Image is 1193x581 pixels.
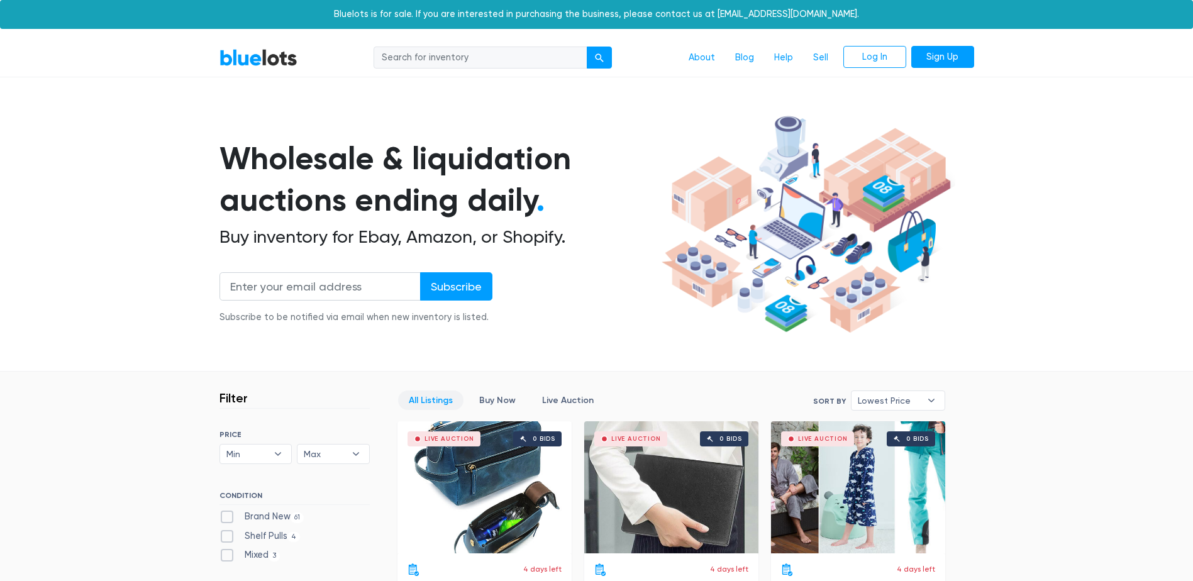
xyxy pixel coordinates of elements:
[397,421,572,553] a: Live Auction 0 bids
[219,48,297,67] a: BlueLots
[858,391,921,410] span: Lowest Price
[531,390,604,410] a: Live Auction
[906,436,929,442] div: 0 bids
[918,391,945,410] b: ▾
[584,421,758,553] a: Live Auction 0 bids
[219,548,280,562] label: Mixed
[304,445,345,463] span: Max
[523,563,562,575] p: 4 days left
[710,563,748,575] p: 4 days left
[719,436,742,442] div: 0 bids
[343,445,369,463] b: ▾
[219,390,248,406] h3: Filter
[533,436,555,442] div: 0 bids
[911,46,974,69] a: Sign Up
[798,436,848,442] div: Live Auction
[219,311,492,324] div: Subscribe to be notified via email when new inventory is listed.
[374,47,587,69] input: Search for inventory
[813,396,846,407] label: Sort By
[219,138,657,221] h1: Wholesale & liquidation auctions ending daily
[398,390,463,410] a: All Listings
[420,272,492,301] input: Subscribe
[265,445,291,463] b: ▾
[725,46,764,70] a: Blog
[291,512,304,523] span: 61
[764,46,803,70] a: Help
[536,181,545,219] span: .
[219,510,304,524] label: Brand New
[226,445,268,463] span: Min
[803,46,838,70] a: Sell
[771,421,945,553] a: Live Auction 0 bids
[611,436,661,442] div: Live Auction
[843,46,906,69] a: Log In
[897,563,935,575] p: 4 days left
[287,532,301,542] span: 4
[424,436,474,442] div: Live Auction
[219,491,370,505] h6: CONDITION
[219,226,657,248] h2: Buy inventory for Ebay, Amazon, or Shopify.
[679,46,725,70] a: About
[219,272,421,301] input: Enter your email address
[657,110,955,339] img: hero-ee84e7d0318cb26816c560f6b4441b76977f77a177738b4e94f68c95b2b83dbb.png
[219,529,301,543] label: Shelf Pulls
[269,551,280,562] span: 3
[469,390,526,410] a: Buy Now
[219,430,370,439] h6: PRICE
